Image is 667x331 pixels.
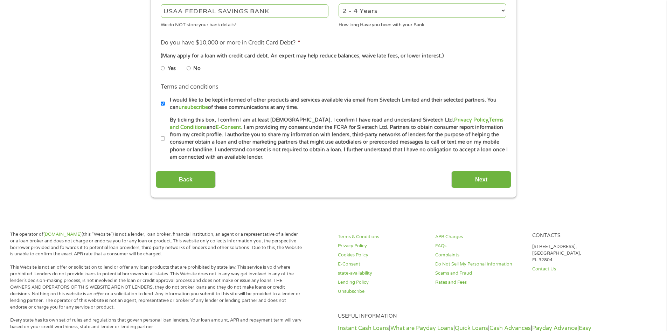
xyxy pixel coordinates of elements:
a: E-Consent [216,124,241,130]
label: Yes [168,65,176,73]
label: Do you have $10,000 or more in Credit Card Debt? [161,39,300,47]
p: This Website is not an offer or solicitation to lend or offer any loan products that are prohibit... [10,264,302,310]
p: The operator of (this “Website”) is not a lender, loan broker, financial institution, an agent or... [10,231,302,258]
a: APR Charges [435,234,524,240]
a: Cookies Policy [338,252,427,258]
a: Terms and Conditions [170,117,503,130]
a: Scams and Fraud [435,270,524,277]
h4: Contacts [532,233,621,239]
a: FAQs [435,243,524,249]
label: By ticking this box, I confirm I am at least [DEMOGRAPHIC_DATA]. I confirm I have read and unders... [165,116,508,161]
a: Privacy Policy [454,117,488,123]
div: (Many apply for a loan with credit card debt. An expert may help reduce balances, waive late fees... [161,52,506,60]
a: Rates and Fees [435,279,524,286]
a: state-availability [338,270,427,277]
a: unsubscribe [179,104,208,110]
a: Privacy Policy [338,243,427,249]
a: Do Not Sell My Personal Information [435,261,524,268]
a: [DOMAIN_NAME] [43,232,82,237]
a: E-Consent [338,261,427,268]
input: Next [451,171,511,188]
label: No [193,65,201,73]
a: Unsubscribe [338,288,427,295]
a: Complaints [435,252,524,258]
div: We do NOT store your bank details! [161,19,328,28]
a: Lending Policy [338,279,427,286]
h4: Useful Information [338,313,621,320]
label: I would like to be kept informed of other products and services available via email from Sivetech... [165,96,508,111]
div: How long Have you been with your Bank [339,19,506,28]
a: Terms & Conditions [338,234,427,240]
a: Contact Us [532,266,621,273]
p: Every state has its own set of rules and regulations that govern personal loan lenders. Your loan... [10,317,302,330]
p: [STREET_ADDRESS], [GEOGRAPHIC_DATA], FL 32804. [532,243,621,263]
label: Terms and conditions [161,83,218,91]
input: Back [156,171,216,188]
